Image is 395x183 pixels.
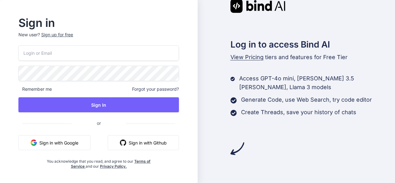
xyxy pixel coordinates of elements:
[120,140,126,146] img: github
[41,32,73,38] div: Sign up for free
[132,86,179,92] span: Forgot your password?
[230,142,244,155] img: arrow
[71,159,151,169] a: Terms of Service
[100,164,127,169] a: Privacy Policy.
[18,97,179,112] button: Sign In
[31,140,37,146] img: google
[239,74,395,92] p: Access GPT-4o mini, [PERSON_NAME] 3.5 [PERSON_NAME], Llama 3 models
[241,95,372,104] p: Generate Code, use Web Search, try code editor
[18,45,179,61] input: Login or Email
[241,108,356,117] p: Create Threads, save your history of chats
[18,86,52,92] span: Remember me
[18,135,91,150] button: Sign in with Google
[18,32,179,45] p: New user?
[108,135,179,150] button: Sign in with Github
[18,18,179,28] h2: Sign in
[230,54,264,60] span: View Pricing
[72,115,126,131] span: or
[45,155,152,169] div: You acknowledge that you read, and agree to our and our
